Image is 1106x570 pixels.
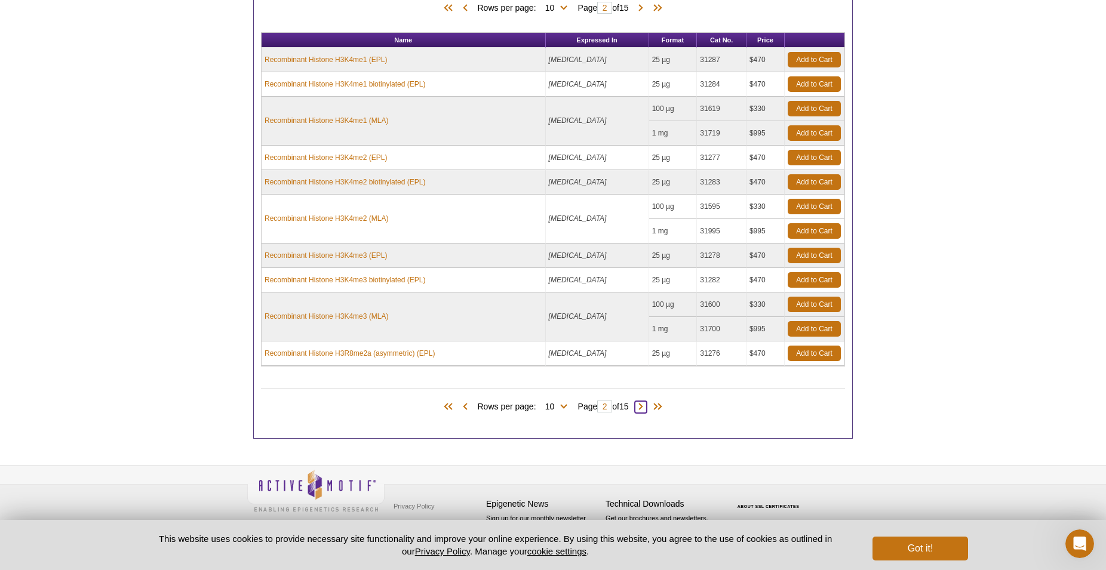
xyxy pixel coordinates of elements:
td: 31595 [697,195,746,219]
td: $470 [746,268,785,292]
td: 31283 [697,170,746,195]
td: 25 µg [649,244,698,268]
td: $470 [746,146,785,170]
td: 25 µg [649,341,698,366]
a: Add to Cart [788,321,841,337]
th: Expressed In [546,33,649,48]
a: Add to Cart [788,101,841,116]
a: Add to Cart [788,346,841,361]
span: Next Page [635,401,647,413]
span: Next Page [635,2,647,14]
p: Sign up for our monthly newsletter highlighting recent publications in the field of epigenetics. [486,513,600,554]
span: Page of [572,2,635,14]
td: 25 µg [649,146,698,170]
td: 1 mg [649,219,698,244]
a: Recombinant Histone H3K4me1 (MLA) [265,115,388,126]
span: Previous Page [459,401,471,413]
a: Recombinant Histone H3R8me2a (asymmetric) (EPL) [265,348,435,359]
td: $470 [746,341,785,366]
p: Get our brochures and newsletters, or request them by mail. [606,513,719,544]
a: Add to Cart [788,76,841,92]
a: Terms & Conditions [391,515,453,533]
i: [MEDICAL_DATA] [549,56,607,64]
a: ABOUT SSL CERTIFICATES [738,504,800,509]
td: 25 µg [649,48,698,72]
i: [MEDICAL_DATA] [549,214,607,223]
td: 1 mg [649,121,698,146]
td: $470 [746,48,785,72]
a: Add to Cart [788,52,841,67]
td: 31282 [697,268,746,292]
span: Last Page [647,401,665,413]
th: Name [262,33,546,48]
th: Format [649,33,698,48]
td: 31619 [697,97,746,121]
i: [MEDICAL_DATA] [549,153,607,162]
td: 31284 [697,72,746,97]
h4: Technical Downloads [606,499,719,509]
a: Add to Cart [788,297,841,312]
span: 15 [619,3,629,13]
td: $995 [746,121,785,146]
p: This website uses cookies to provide necessary site functionality and improve your online experie... [138,532,853,557]
a: Add to Cart [788,248,841,263]
a: Privacy Policy [391,497,437,515]
a: Add to Cart [788,125,841,141]
a: Add to Cart [788,272,841,288]
span: Rows per page: [477,400,572,412]
td: 100 µg [649,195,698,219]
a: Recombinant Histone H3K4me3 biotinylated (EPL) [265,275,425,285]
a: Privacy Policy [415,546,470,556]
a: Recombinant Histone H3K4me3 (EPL) [265,250,387,261]
i: [MEDICAL_DATA] [549,349,607,358]
i: [MEDICAL_DATA] [549,251,607,260]
a: Recombinant Histone H3K4me2 (MLA) [265,213,388,224]
td: 31719 [697,121,746,146]
td: $470 [746,170,785,195]
td: $995 [746,219,785,244]
td: 25 µg [649,170,698,195]
td: 1 mg [649,317,698,341]
a: Add to Cart [788,199,841,214]
a: Add to Cart [788,223,841,239]
a: Add to Cart [788,150,841,165]
th: Cat No. [697,33,746,48]
a: Recombinant Histone H3K4me1 (EPL) [265,54,387,65]
a: Recombinant Histone H3K4me3 (MLA) [265,311,388,322]
span: 15 [619,402,629,411]
i: [MEDICAL_DATA] [549,276,607,284]
i: [MEDICAL_DATA] [549,116,607,125]
td: $330 [746,292,785,317]
a: Add to Cart [788,174,841,190]
button: Got it! [872,537,968,560]
span: Previous Page [459,2,471,14]
td: 100 µg [649,97,698,121]
td: $470 [746,244,785,268]
a: Recombinant Histone H3K4me2 (EPL) [265,152,387,163]
td: $330 [746,195,785,219]
a: Recombinant Histone H3K4me2 biotinylated (EPL) [265,177,425,187]
span: Page of [572,400,635,412]
td: 31995 [697,219,746,244]
td: 31700 [697,317,746,341]
td: 31600 [697,292,746,317]
td: 31277 [697,146,746,170]
a: Recombinant Histone H3K4me1 biotinylated (EPL) [265,79,425,90]
td: 100 µg [649,292,698,317]
td: $995 [746,317,785,341]
td: 31276 [697,341,746,366]
span: First Page [441,401,459,413]
td: $470 [746,72,785,97]
th: Price [746,33,785,48]
img: Active Motif, [247,466,385,514]
span: Rows per page: [477,1,572,13]
span: Last Page [647,2,665,14]
td: 25 µg [649,72,698,97]
i: [MEDICAL_DATA] [549,80,607,88]
td: 25 µg [649,268,698,292]
i: [MEDICAL_DATA] [549,178,607,186]
i: [MEDICAL_DATA] [549,312,607,321]
td: $330 [746,97,785,121]
span: First Page [441,2,459,14]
